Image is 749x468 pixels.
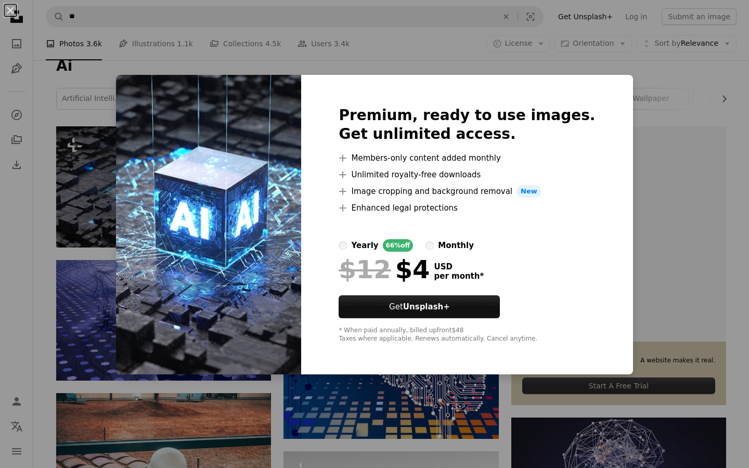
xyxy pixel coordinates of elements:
div: yearly [351,239,378,252]
div: monthly [438,239,474,252]
span: per month * [434,271,484,281]
li: Image cropping and background removal [339,185,595,198]
li: Enhanced legal protections [339,202,595,214]
span: USD [434,262,484,271]
strong: Unsplash+ [403,302,450,311]
button: GetUnsplash+ [339,295,500,318]
img: premium_photo-1683121710572-7723bd2e235d [116,75,301,374]
li: Unlimited royalty-free downloads [339,168,595,181]
input: monthly [425,241,434,250]
span: New [516,185,541,198]
h2: Premium, ready to use images. Get unlimited access. [339,106,595,144]
div: 66% off [383,239,414,252]
li: Members-only content added monthly [339,152,595,164]
div: * When paid annually, billed upfront $48 Taxes where applicable. Renews automatically. Cancel any... [339,327,595,343]
span: $12 [339,256,391,283]
input: yearly66%off [339,241,347,250]
div: $4 [339,256,430,283]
